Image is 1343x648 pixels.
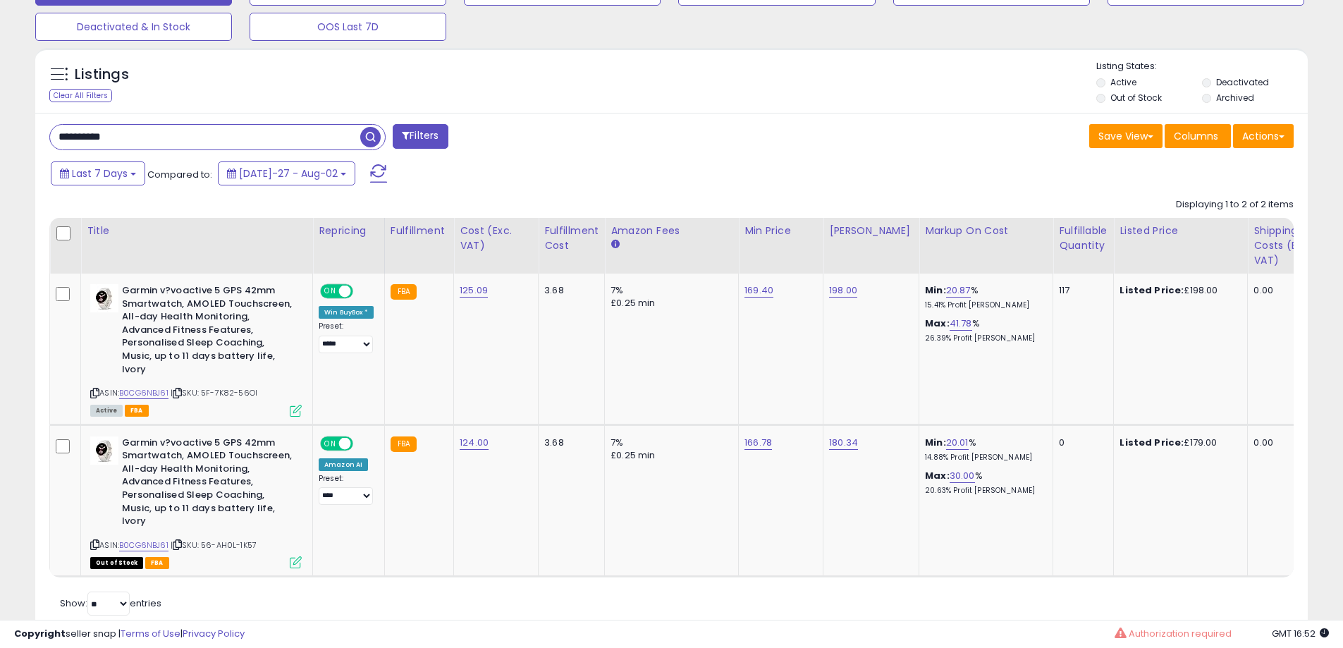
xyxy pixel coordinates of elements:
[744,283,773,298] a: 169.40
[1253,436,1321,449] div: 0.00
[14,628,245,641] div: seller snap | |
[319,322,374,353] div: Preset:
[35,13,232,41] button: Deactivated & In Stock
[119,387,168,399] a: B0CG6NBJ61
[393,124,448,149] button: Filters
[391,284,417,300] small: FBA
[90,284,302,415] div: ASIN:
[1120,284,1237,297] div: £198.00
[829,224,913,238] div: [PERSON_NAME]
[611,224,732,238] div: Amazon Fees
[946,283,971,298] a: 20.87
[925,436,946,449] b: Min:
[1120,436,1184,449] b: Listed Price:
[90,557,143,569] span: All listings that are currently out of stock and unavailable for purchase on Amazon
[321,286,339,298] span: ON
[925,317,1042,343] div: %
[460,283,488,298] a: 125.09
[1120,224,1241,238] div: Listed Price
[319,306,374,319] div: Win BuyBox *
[925,453,1042,463] p: 14.88% Profit [PERSON_NAME]
[925,486,1042,496] p: 20.63% Profit [PERSON_NAME]
[171,539,257,551] span: | SKU: 56-AH0L-1K57
[544,284,594,297] div: 3.68
[1120,436,1237,449] div: £179.00
[122,284,293,379] b: Garmin v?voactive 5 GPS 42mm Smartwatch, AMOLED Touchscreen, All-day Health Monitoring, Advanced ...
[145,557,169,569] span: FBA
[925,284,1042,310] div: %
[611,238,619,251] small: Amazon Fees.
[218,161,355,185] button: [DATE]-27 - Aug-02
[90,436,118,465] img: 31xKdMSQisL._SL40_.jpg
[1233,124,1294,148] button: Actions
[90,436,302,568] div: ASIN:
[829,283,857,298] a: 198.00
[1096,60,1308,73] p: Listing States:
[1059,284,1103,297] div: 117
[1059,224,1108,253] div: Fulfillable Quantity
[75,65,129,85] h5: Listings
[391,224,448,238] div: Fulfillment
[611,284,728,297] div: 7%
[1120,283,1184,297] b: Listed Price:
[1110,76,1136,88] label: Active
[925,334,1042,343] p: 26.39% Profit [PERSON_NAME]
[87,224,307,238] div: Title
[925,469,950,482] b: Max:
[321,437,339,449] span: ON
[121,627,180,640] a: Terms of Use
[351,286,374,298] span: OFF
[1216,76,1269,88] label: Deactivated
[544,224,599,253] div: Fulfillment Cost
[1253,284,1321,297] div: 0.00
[611,449,728,462] div: £0.25 min
[90,405,123,417] span: All listings currently available for purchase on Amazon
[925,300,1042,310] p: 15.41% Profit [PERSON_NAME]
[60,597,161,610] span: Show: entries
[925,436,1042,463] div: %
[1110,92,1162,104] label: Out of Stock
[319,458,368,471] div: Amazon AI
[319,224,379,238] div: Repricing
[946,436,969,450] a: 20.01
[1253,224,1326,268] div: Shipping Costs (Exc. VAT)
[239,166,338,181] span: [DATE]-27 - Aug-02
[829,436,858,450] a: 180.34
[1129,627,1232,640] span: Authorization required
[351,437,374,449] span: OFF
[544,436,594,449] div: 3.68
[925,317,950,330] b: Max:
[611,436,728,449] div: 7%
[1176,198,1294,212] div: Displaying 1 to 2 of 2 items
[72,166,128,181] span: Last 7 Days
[183,627,245,640] a: Privacy Policy
[460,436,489,450] a: 124.00
[125,405,149,417] span: FBA
[1216,92,1254,104] label: Archived
[950,317,972,331] a: 41.78
[1165,124,1231,148] button: Columns
[14,627,66,640] strong: Copyright
[49,89,112,102] div: Clear All Filters
[119,539,168,551] a: B0CG6NBJ61
[1272,627,1329,640] span: 2025-08-12 16:52 GMT
[925,224,1047,238] div: Markup on Cost
[744,224,817,238] div: Min Price
[925,470,1042,496] div: %
[744,436,772,450] a: 166.78
[51,161,145,185] button: Last 7 Days
[1059,436,1103,449] div: 0
[90,284,118,312] img: 31xKdMSQisL._SL40_.jpg
[1089,124,1163,148] button: Save View
[1174,129,1218,143] span: Columns
[319,474,374,506] div: Preset:
[171,387,257,398] span: | SKU: 5F-7K82-56OI
[250,13,446,41] button: OOS Last 7D
[919,218,1053,274] th: The percentage added to the cost of goods (COGS) that forms the calculator for Min & Max prices.
[460,224,532,253] div: Cost (Exc. VAT)
[122,436,293,532] b: Garmin v?voactive 5 GPS 42mm Smartwatch, AMOLED Touchscreen, All-day Health Monitoring, Advanced ...
[950,469,975,483] a: 30.00
[391,436,417,452] small: FBA
[925,283,946,297] b: Min:
[611,297,728,310] div: £0.25 min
